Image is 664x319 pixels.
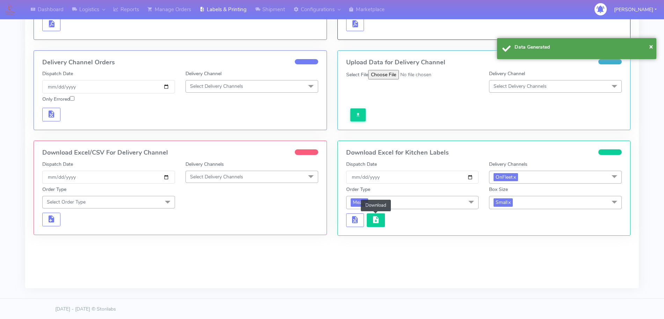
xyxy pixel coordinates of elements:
label: Only Errored [42,95,74,103]
input: Only Errored [70,96,74,101]
label: Dispatch Date [42,70,73,77]
h4: Download Excel/CSV For Delivery Channel [42,149,318,156]
div: Data Generated [515,43,651,51]
h4: Download Excel for Kitchen Labels [346,149,622,156]
a: x [508,198,511,206]
span: OnFleet [494,173,518,181]
span: × [649,42,653,51]
button: Close [649,41,653,52]
label: Select File [346,71,368,78]
button: [PERSON_NAME] [609,2,662,17]
span: Select Delivery Channels [494,83,547,90]
h4: Delivery Channel Orders [42,59,318,66]
label: Dispatch Date [346,161,377,168]
a: x [513,173,516,180]
label: Delivery Channels [185,161,224,168]
h4: Upload Data for Delivery Channel [346,59,622,66]
label: Box Size [489,186,508,193]
label: Delivery Channels [489,161,527,168]
span: Meal [351,198,368,206]
span: Select Order Type [47,199,86,205]
a: x [363,198,366,206]
label: Dispatch Date [42,161,73,168]
span: Small [494,198,513,206]
label: Order Type [42,186,66,193]
label: Order Type [346,186,370,193]
label: Delivery Channel [489,70,525,77]
label: Delivery Channel [185,70,221,77]
span: Select Delivery Channels [190,83,243,90]
span: Select Delivery Channels [190,173,243,180]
